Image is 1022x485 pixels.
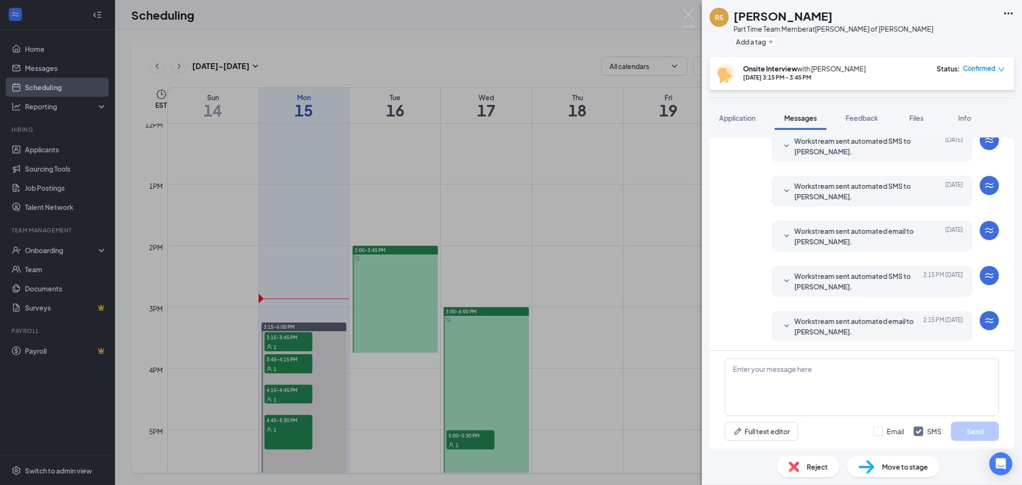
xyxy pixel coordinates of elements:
[951,422,999,441] button: Send
[719,114,756,122] span: Application
[781,321,792,332] svg: SmallChevronDown
[882,462,928,472] span: Move to stage
[743,64,797,73] b: Onsite Interview
[781,140,792,152] svg: SmallChevronDown
[781,276,792,287] svg: SmallChevronDown
[768,39,774,45] svg: Plus
[733,427,743,436] svg: Pen
[984,315,995,326] svg: WorkstreamLogo
[1003,8,1014,19] svg: Ellipses
[909,114,924,122] span: Files
[945,226,963,247] span: [DATE]
[781,231,792,242] svg: SmallChevronDown
[715,12,723,22] div: RS
[794,136,920,157] span: Workstream sent automated SMS to [PERSON_NAME].
[734,8,833,24] h1: [PERSON_NAME]
[725,422,798,441] button: Full text editorPen
[794,316,920,337] span: Workstream sent automated email to [PERSON_NAME].
[794,181,920,202] span: Workstream sent automated SMS to [PERSON_NAME].
[846,114,878,122] span: Feedback
[998,66,1005,73] span: down
[784,114,817,122] span: Messages
[923,316,963,337] span: [DATE] 2:15 PM
[743,73,866,81] div: [DATE] 3:15 PM - 3:45 PM
[794,226,920,247] span: Workstream sent automated email to [PERSON_NAME].
[989,452,1012,475] div: Open Intercom Messenger
[984,225,995,236] svg: WorkstreamLogo
[945,136,963,157] span: [DATE]
[794,271,920,292] span: Workstream sent automated SMS to [PERSON_NAME].
[963,64,996,73] span: Confirmed
[984,135,995,146] svg: WorkstreamLogo
[743,64,866,73] div: with [PERSON_NAME]
[923,271,963,292] span: [DATE] 2:15 PM
[984,180,995,191] svg: WorkstreamLogo
[807,462,828,472] span: Reject
[945,181,963,202] span: [DATE]
[984,270,995,281] svg: WorkstreamLogo
[734,36,776,46] button: PlusAdd a tag
[958,114,971,122] span: Info
[781,185,792,197] svg: SmallChevronDown
[734,24,933,34] div: Part Time Team Member at [PERSON_NAME] of [PERSON_NAME]
[937,64,960,73] div: Status :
